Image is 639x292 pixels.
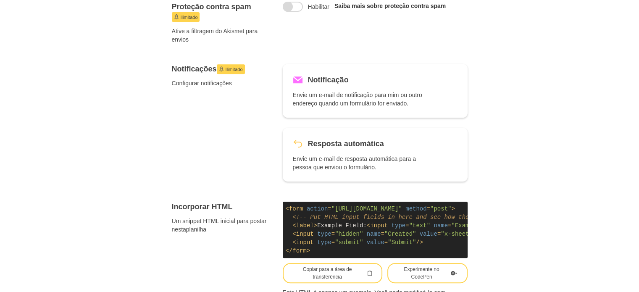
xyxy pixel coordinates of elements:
svg: Lançar [174,14,179,19]
span: value [420,231,437,237]
font: Configurar notificações [172,80,232,87]
span: value [367,239,384,246]
font: planilha [186,226,206,233]
span: input [370,222,388,229]
span: input [296,239,314,246]
font: Um snippet HTML inicial para postar nesta [172,218,267,233]
span: <!-- Put HTML input fields in here and see how they fill up your sheet --> [292,214,554,221]
span: "submit" [335,239,363,246]
button: Copiar para a área de transferênciaÁrea de transferência [283,263,382,283]
font: Ative a filtragem do Akismet para envios [172,28,258,43]
span: "text" [409,222,430,229]
font: Copiar para a área de transferência [303,266,352,280]
span: < = = /> [292,239,423,246]
font: Ilimitado [226,67,243,72]
span: "hidden" [335,231,363,237]
span: "Submit" [388,239,416,246]
span: "post" [430,205,451,212]
span: type [392,222,406,229]
span: </ > [286,247,310,254]
span: name [367,231,381,237]
span: "Example Header" [451,222,508,229]
svg: Área de transferência [367,271,372,276]
span: method [405,205,426,212]
span: type [317,231,331,237]
svg: Reverter [293,139,303,149]
svg: Lançar [219,66,224,71]
font: Incorporar HTML [172,203,233,211]
font: Envie um e-mail de resposta automática para a pessoa que enviou o formulário. [293,155,416,171]
font: Ilimitado [181,15,198,20]
span: label [296,222,314,229]
svg: Correspondência [293,75,303,85]
span: "Created" [384,231,416,237]
span: < = = > [286,205,455,212]
span: < > [292,222,317,229]
font: Habilitar [308,3,329,10]
span: < = = = /> [292,231,564,237]
span: < = = /> [367,222,547,229]
span: input [296,231,314,237]
font: Notificação [308,76,349,84]
font: Notificações [172,65,217,73]
span: form [292,247,307,254]
span: type [317,239,331,246]
span: name [434,222,448,229]
span: form [289,205,303,212]
span: "[URL][DOMAIN_NAME]" [331,205,402,212]
font: Resposta automática [308,139,384,148]
span: "x-sheetmonkey-current-date-time" [441,231,557,237]
a: Saiba mais sobre proteção contra spam [334,3,446,9]
font: Proteção contra spam [172,3,251,11]
font: Experimente no CodePen [404,266,439,280]
button: Experimente no CodePen [387,263,468,283]
span: action [307,205,328,212]
font: Envie um e-mail de notificação para mim ou outro endereço quando um formulário for enviado. [293,92,422,107]
code: Example Field: [283,202,468,258]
